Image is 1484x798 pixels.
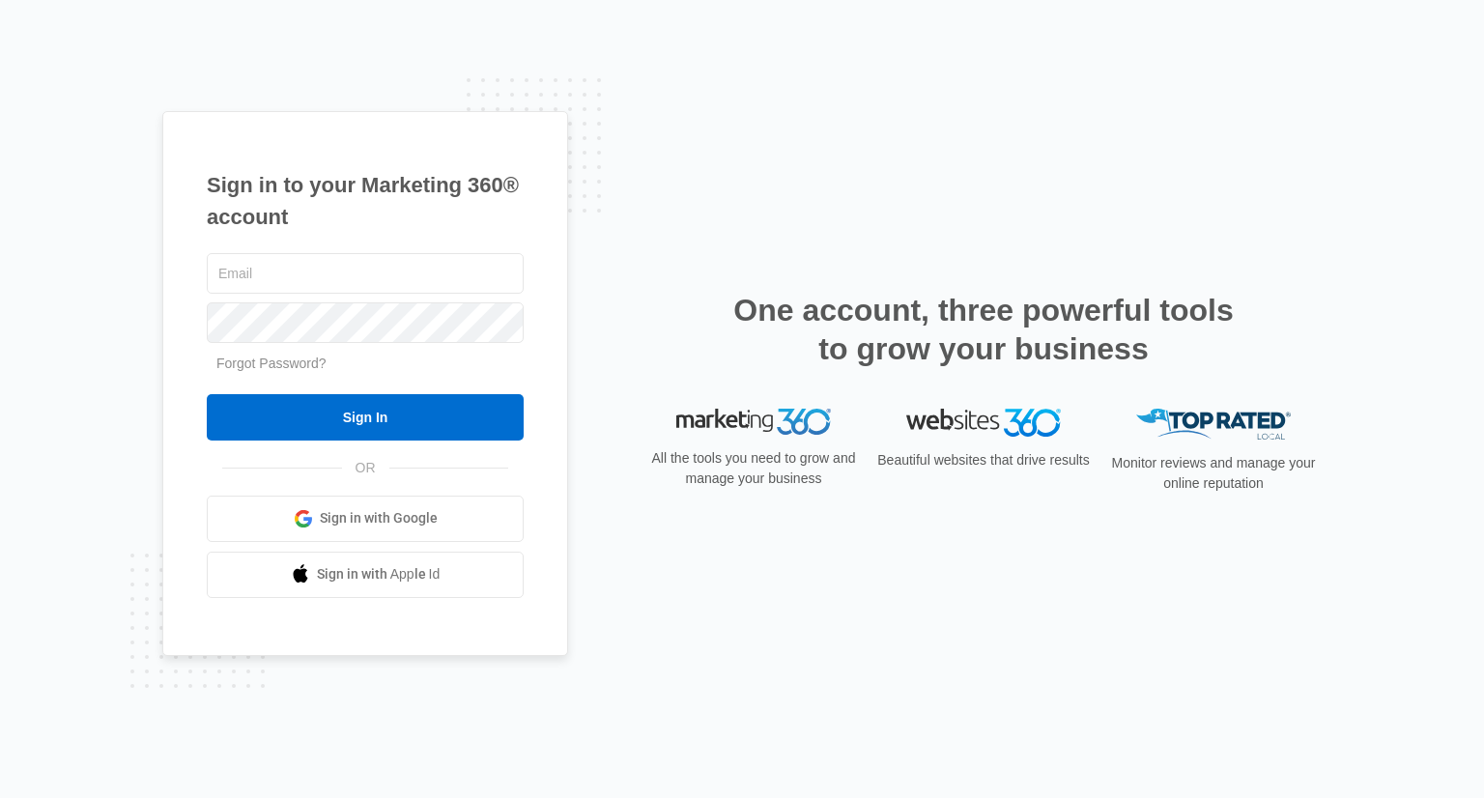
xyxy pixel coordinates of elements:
[645,448,862,489] p: All the tools you need to grow and manage your business
[216,356,327,371] a: Forgot Password?
[875,450,1092,470] p: Beautiful websites that drive results
[207,169,524,233] h1: Sign in to your Marketing 360® account
[676,409,831,436] img: Marketing 360
[342,458,389,478] span: OR
[207,496,524,542] a: Sign in with Google
[317,564,441,584] span: Sign in with Apple Id
[320,508,438,528] span: Sign in with Google
[207,394,524,441] input: Sign In
[728,291,1240,368] h2: One account, three powerful tools to grow your business
[1105,453,1322,494] p: Monitor reviews and manage your online reputation
[1136,409,1291,441] img: Top Rated Local
[906,409,1061,437] img: Websites 360
[207,253,524,294] input: Email
[207,552,524,598] a: Sign in with Apple Id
